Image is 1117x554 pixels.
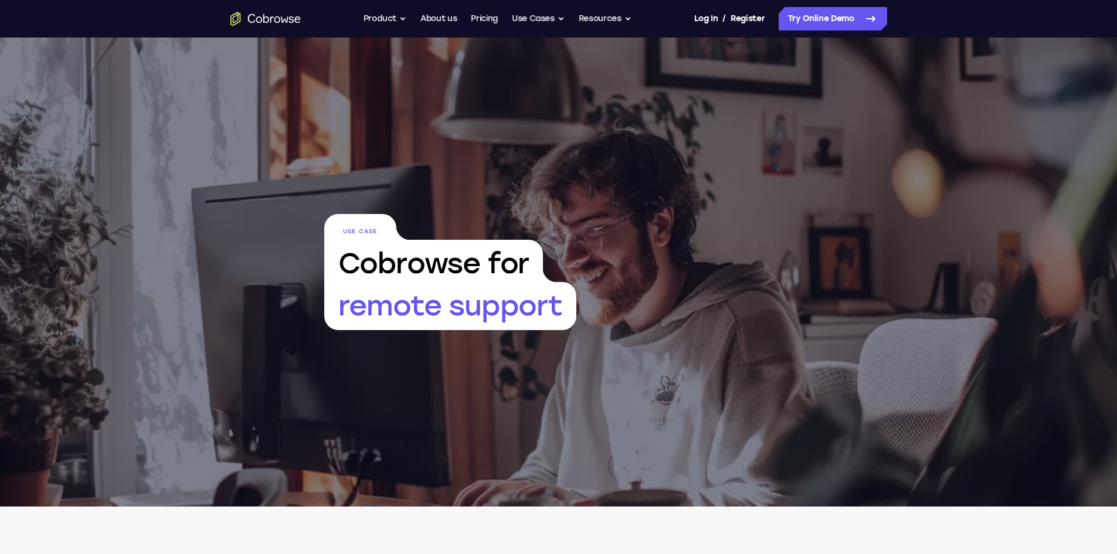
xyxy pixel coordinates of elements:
a: Log In [694,7,718,30]
span: remote support [324,282,576,330]
a: About us [420,7,457,30]
span: Use Case [324,214,396,240]
span: / [722,12,726,26]
button: Use Cases [512,7,565,30]
a: Register [731,7,765,30]
span: Cobrowse for [324,240,544,282]
button: Product [364,7,407,30]
a: Try Online Demo [779,7,887,30]
button: Resources [579,7,632,30]
a: Go to the home page [230,12,301,26]
a: Pricing [471,7,498,30]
